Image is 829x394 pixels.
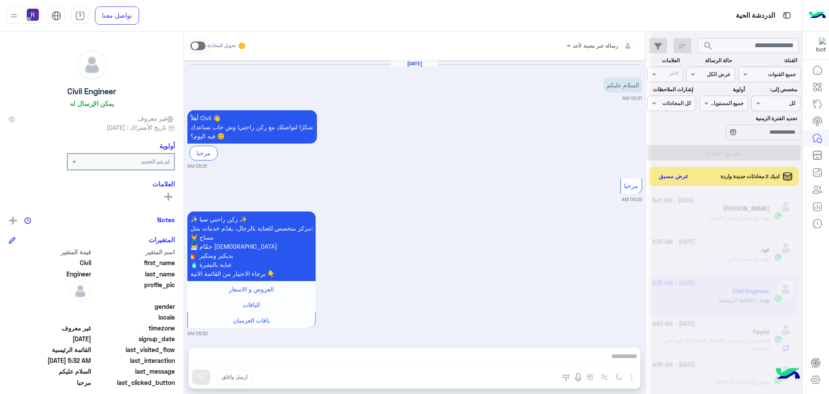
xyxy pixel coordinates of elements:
span: timezone [93,324,175,333]
small: 05:32 AM [187,330,208,337]
button: ارسل واغلق [217,370,252,384]
img: profile [9,10,19,21]
span: last_clicked_button [93,378,175,387]
p: 18/9/2025, 5:32 AM [187,211,316,281]
button: تطبيق الفلاتر [647,145,801,160]
span: last_name [93,269,175,279]
span: last_visited_flow [93,345,175,354]
span: signup_date [93,334,175,343]
span: Engineer [9,269,91,279]
img: userImage [27,9,39,21]
div: مرحبا [190,146,218,160]
h6: المتغيرات [149,236,175,243]
span: غير معروف [138,114,175,123]
img: defaultAdmin.png [77,50,107,80]
span: تاريخ الأشتراك : [DATE] [107,123,166,132]
a: تواصل معنا [95,6,139,25]
span: last_message [93,367,175,376]
img: notes [24,217,31,224]
span: قيمة المتغير [9,247,91,256]
h5: Civil Engineer [67,86,116,96]
span: Civil [9,258,91,267]
span: 2025-09-18T02:32:09.691Z [9,356,91,365]
span: 2025-09-18T02:32:01.39Z [9,334,91,343]
img: defaultAdmin.png [70,280,91,302]
h6: [DATE] [391,61,438,67]
div: loading... [719,124,734,139]
span: القائمة الرئيسية [9,345,91,354]
span: الباقات [243,301,260,308]
span: last_interaction [93,356,175,365]
h6: العلامات [9,180,175,188]
span: profile_pic [93,280,175,300]
small: 05:31 AM [622,95,642,102]
a: tab [71,6,89,25]
label: إشارات الملاحظات [648,86,693,93]
p: الدردشة الحية [736,10,775,22]
img: 322853014244696 [810,38,826,53]
span: null [9,313,91,322]
small: 05:32 AM [622,196,642,203]
img: tab [75,11,85,21]
p: 18/9/2025, 5:31 AM [604,77,642,93]
span: first_name [93,258,175,267]
span: مرحبا [9,378,91,387]
b: لم يتم التحديد [141,158,170,165]
div: اختر [669,69,680,79]
img: add [9,217,17,224]
img: tab [782,10,792,21]
span: غير معروف [9,324,91,333]
span: العروض و الاسعار [229,285,274,293]
img: tab [51,11,61,21]
span: اسم المتغير [93,247,175,256]
span: locale [93,313,175,322]
h6: يمكن الإرسال له [70,99,114,107]
span: null [9,302,91,311]
small: 05:31 AM [187,163,207,170]
h6: أولوية [159,142,175,150]
label: العلامات [648,57,680,64]
span: gender [93,302,175,311]
span: السلام عليكم [9,367,91,376]
span: رسالة غير معينة لأحد [573,42,618,49]
small: تحويل المحادثة [207,42,236,49]
span: باقات العرسان [233,317,270,324]
h6: Notes [157,216,175,224]
p: 18/9/2025, 5:31 AM [187,110,317,144]
img: Logo [809,6,826,25]
span: مرحبا [624,182,638,189]
img: hulul-logo.png [773,359,803,390]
